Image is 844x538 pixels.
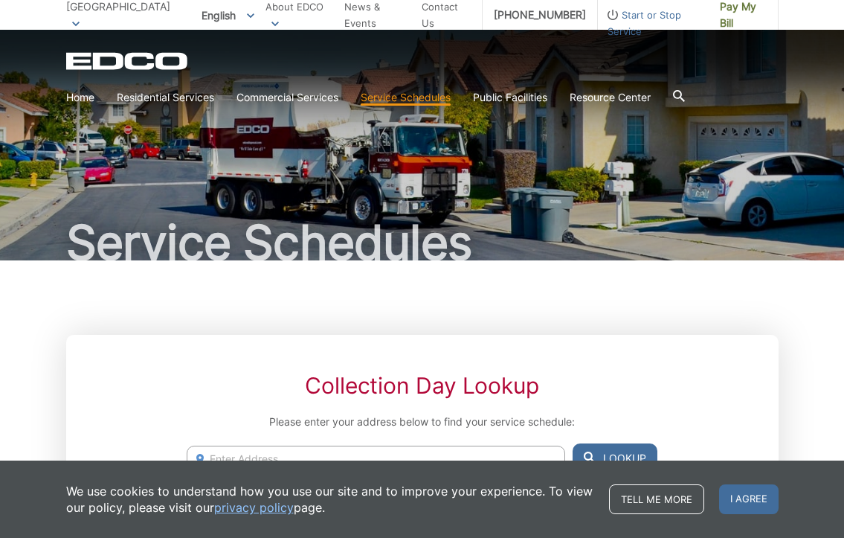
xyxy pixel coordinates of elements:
a: Home [66,89,94,106]
button: Lookup [573,443,657,473]
a: Commercial Services [236,89,338,106]
p: We use cookies to understand how you use our site and to improve your experience. To view our pol... [66,483,594,516]
a: Tell me more [609,484,704,514]
h2: Collection Day Lookup [187,372,657,399]
h1: Service Schedules [66,219,779,266]
a: Service Schedules [361,89,451,106]
a: Public Facilities [473,89,547,106]
span: English [190,3,265,28]
a: privacy policy [214,499,294,516]
p: Please enter your address below to find your service schedule: [187,414,657,430]
input: Enter Address [187,446,564,472]
a: Residential Services [117,89,214,106]
span: I agree [719,484,779,514]
a: EDCD logo. Return to the homepage. [66,52,190,70]
a: Resource Center [570,89,651,106]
